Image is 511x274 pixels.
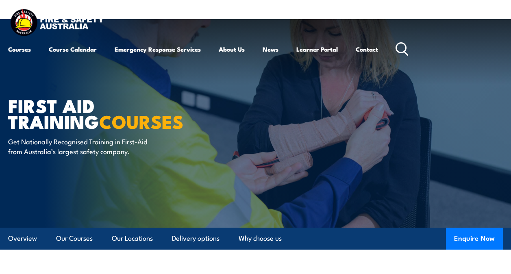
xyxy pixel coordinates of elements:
[99,107,183,135] strong: COURSES
[219,39,245,59] a: About Us
[8,39,31,59] a: Courses
[49,39,97,59] a: Course Calendar
[8,228,37,249] a: Overview
[172,228,220,249] a: Delivery options
[296,39,338,59] a: Learner Portal
[263,39,278,59] a: News
[356,39,378,59] a: Contact
[56,228,93,249] a: Our Courses
[446,228,503,250] button: Enquire Now
[115,39,201,59] a: Emergency Response Services
[8,97,209,129] h1: First Aid Training
[112,228,153,249] a: Our Locations
[239,228,282,249] a: Why choose us
[8,137,157,156] p: Get Nationally Recognised Training in First-Aid from Australia’s largest safety company.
